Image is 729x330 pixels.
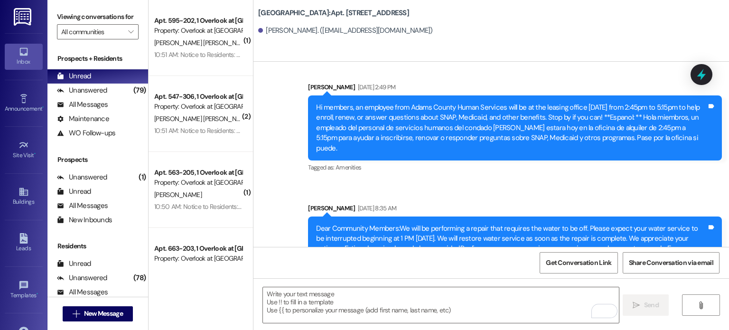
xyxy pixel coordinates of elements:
[63,306,133,321] button: New Message
[57,273,107,283] div: Unanswered
[154,38,251,47] span: [PERSON_NAME] [PERSON_NAME]
[57,201,108,211] div: All Messages
[5,184,43,209] a: Buildings
[57,71,91,81] div: Unread
[47,241,148,251] div: Residents
[5,230,43,256] a: Leads
[131,83,148,98] div: (79)
[47,54,148,64] div: Prospects + Residents
[37,291,38,297] span: •
[57,215,112,225] div: New Inbounds
[697,302,704,309] i: 
[61,24,123,39] input: All communities
[154,190,202,199] span: [PERSON_NAME]
[5,277,43,303] a: Templates •
[154,168,242,178] div: Apt. 563-205, 1 Overlook at [GEOGRAPHIC_DATA]
[84,309,123,319] span: New Message
[258,8,409,18] b: [GEOGRAPHIC_DATA]: Apt. [STREET_ADDRESS]
[623,252,720,273] button: Share Conversation via email
[57,100,108,110] div: All Messages
[5,44,43,69] a: Inbox
[57,259,91,269] div: Unread
[644,300,659,310] span: Send
[154,244,242,254] div: Apt. 663-203, 1 Overlook at [GEOGRAPHIC_DATA]
[154,92,242,102] div: Apt. 547-306, 1 Overlook at [GEOGRAPHIC_DATA]
[154,254,242,264] div: Property: Overlook at [GEOGRAPHIC_DATA]
[57,9,139,24] label: Viewing conversations for
[258,26,433,36] div: [PERSON_NAME]. ([EMAIL_ADDRESS][DOMAIN_NAME])
[154,114,251,123] span: [PERSON_NAME] [PERSON_NAME]
[154,16,242,26] div: Apt. 595-202, 1 Overlook at [GEOGRAPHIC_DATA]
[355,82,396,92] div: [DATE] 2:49 PM
[546,258,611,268] span: Get Conversation Link
[623,294,669,316] button: Send
[316,103,707,153] div: Hi members, an employee from Adams County Human Services will be at the leasing office [DATE] fro...
[5,137,43,163] a: Site Visit •
[629,258,713,268] span: Share Conversation via email
[308,82,722,95] div: [PERSON_NAME]
[154,26,242,36] div: Property: Overlook at [GEOGRAPHIC_DATA]
[263,287,618,323] textarea: To enrich screen reader interactions, please activate Accessibility in Grammarly extension settings
[34,151,36,157] span: •
[131,271,148,285] div: (78)
[14,8,33,26] img: ResiDesk Logo
[57,287,108,297] div: All Messages
[57,128,115,138] div: WO Follow-ups
[316,224,707,274] div: Dear Community Members:We will be performing a repair that requires the water to be off. Please e...
[633,302,640,309] i: 
[57,85,107,95] div: Unanswered
[154,102,242,112] div: Property: Overlook at [GEOGRAPHIC_DATA]
[47,155,148,165] div: Prospects
[73,310,80,318] i: 
[42,104,44,111] span: •
[57,187,91,197] div: Unread
[336,163,361,171] span: Amenities
[355,203,397,213] div: [DATE] 8:35 AM
[154,178,242,188] div: Property: Overlook at [GEOGRAPHIC_DATA]
[308,160,722,174] div: Tagged as:
[57,114,109,124] div: Maintenance
[136,170,148,185] div: (1)
[128,28,133,36] i: 
[308,203,722,217] div: [PERSON_NAME]
[57,172,107,182] div: Unanswered
[540,252,617,273] button: Get Conversation Link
